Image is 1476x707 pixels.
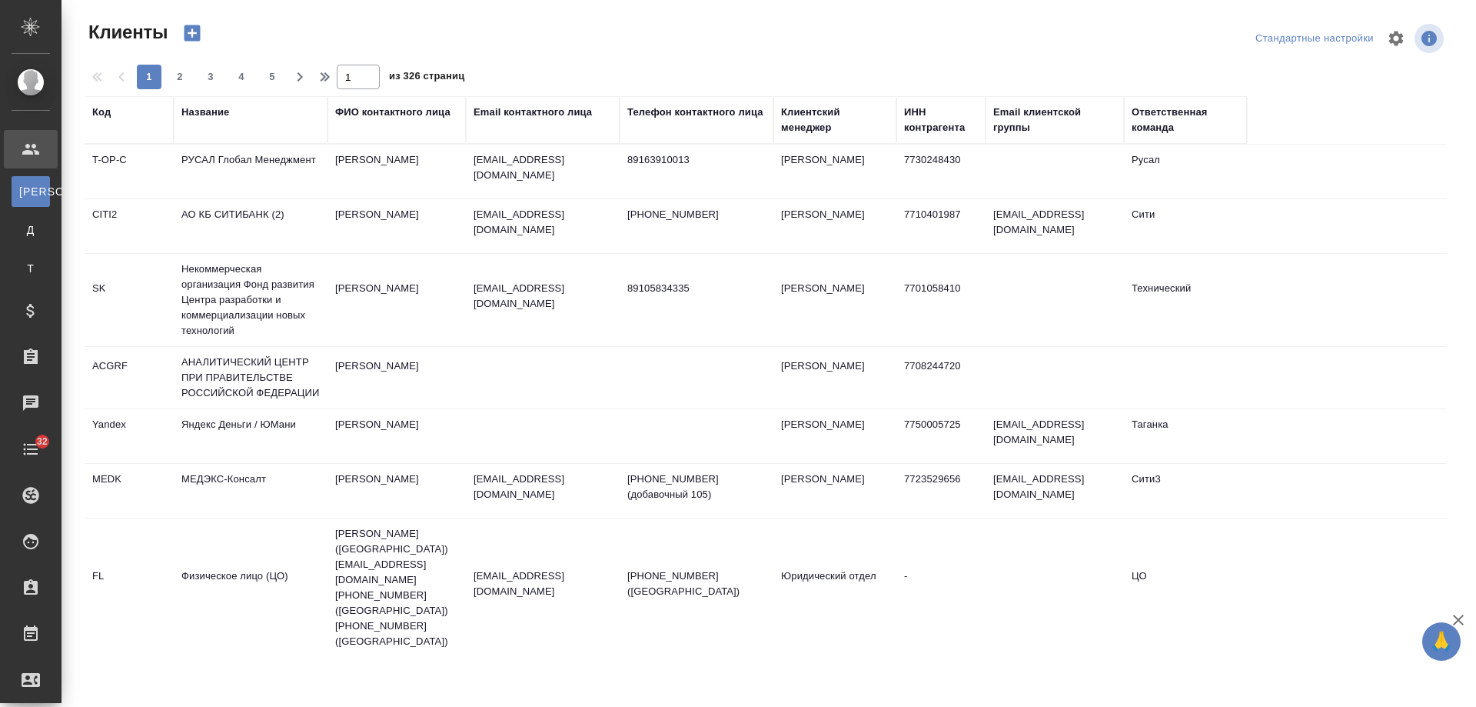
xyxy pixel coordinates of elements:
td: Сити3 [1124,464,1247,518]
td: [PERSON_NAME] ([GEOGRAPHIC_DATA]) [EMAIL_ADDRESS][DOMAIN_NAME] [PHONE_NUMBER] ([GEOGRAPHIC_DATA])... [327,519,466,657]
button: 2 [168,65,192,89]
span: 3 [198,69,223,85]
a: Т [12,253,50,284]
div: Email контактного лица [474,105,592,120]
div: Код [92,105,111,120]
div: Название [181,105,229,120]
span: Посмотреть информацию [1414,24,1447,53]
td: SK [85,273,174,327]
td: [PERSON_NAME] [773,273,896,327]
td: [PERSON_NAME] [773,409,896,463]
div: Клиентский менеджер [781,105,889,135]
span: из 326 страниц [389,67,464,89]
td: MEDK [85,464,174,518]
button: 3 [198,65,223,89]
td: - [896,561,986,615]
span: 2 [168,69,192,85]
span: Клиенты [85,20,168,45]
p: [EMAIL_ADDRESS][DOMAIN_NAME] [474,207,612,238]
td: [PERSON_NAME] [327,273,466,327]
p: 89163910013 [627,152,766,168]
td: АНАЛИТИЧЕСКИЙ ЦЕНТР ПРИ ПРАВИТЕЛЬСТВЕ РОССИЙСКОЙ ФЕДЕРАЦИИ [174,347,327,409]
p: [EMAIL_ADDRESS][DOMAIN_NAME] [474,281,612,312]
td: Русал [1124,145,1247,198]
td: 7710401987 [896,199,986,253]
p: [PHONE_NUMBER] (добавочный 105) [627,472,766,502]
div: Email клиентской группы [993,105,1116,135]
td: [PERSON_NAME] [327,145,466,198]
td: [EMAIL_ADDRESS][DOMAIN_NAME] [986,409,1124,463]
span: Настроить таблицу [1378,20,1414,57]
td: [PERSON_NAME] [327,199,466,253]
td: ACGRF [85,351,174,405]
span: 4 [229,69,254,85]
div: ИНН контрагента [904,105,978,135]
td: 7730248430 [896,145,986,198]
button: Создать [174,20,211,46]
td: Yandex [85,409,174,463]
span: Т [19,261,42,276]
p: [EMAIL_ADDRESS][DOMAIN_NAME] [474,472,612,502]
td: Таганка [1124,409,1247,463]
button: 🙏 [1422,622,1461,661]
td: Сити [1124,199,1247,253]
span: 32 [28,434,57,449]
td: [PERSON_NAME] [327,409,466,463]
p: [EMAIL_ADDRESS][DOMAIN_NAME] [474,569,612,599]
td: [EMAIL_ADDRESS][DOMAIN_NAME] [986,464,1124,518]
td: Некоммерческая организация Фонд развития Центра разработки и коммерциализации новых технологий [174,254,327,346]
td: 7708244720 [896,351,986,405]
td: CITI2 [85,199,174,253]
div: Телефон контактного лица [627,105,763,120]
p: [EMAIL_ADDRESS][DOMAIN_NAME] [474,152,612,183]
div: Ответственная команда [1132,105,1239,135]
p: [PHONE_NUMBER] [627,207,766,222]
a: [PERSON_NAME] [12,176,50,207]
p: [PHONE_NUMBER] ([GEOGRAPHIC_DATA]) [627,569,766,599]
td: Физическое лицо (ЦО) [174,561,327,615]
td: T-OP-C [85,145,174,198]
td: 7723529656 [896,464,986,518]
td: 7701058410 [896,273,986,327]
button: 4 [229,65,254,89]
td: МЕДЭКС-Консалт [174,464,327,518]
td: АО КБ СИТИБАНК (2) [174,199,327,253]
span: [PERSON_NAME] [19,184,42,199]
a: Д [12,215,50,245]
span: Д [19,222,42,238]
td: РУСАЛ Глобал Менеджмент [174,145,327,198]
span: 🙏 [1428,625,1454,658]
td: Технический [1124,273,1247,327]
td: 7750005725 [896,409,986,463]
td: Яндекс Деньги / ЮМани [174,409,327,463]
td: Юридический отдел [773,561,896,615]
div: ФИО контактного лица [335,105,450,120]
td: [PERSON_NAME] [773,145,896,198]
div: split button [1252,27,1378,51]
td: [PERSON_NAME] [327,464,466,518]
td: [PERSON_NAME] [773,351,896,405]
a: 32 [4,430,58,469]
td: [EMAIL_ADDRESS][DOMAIN_NAME] [986,199,1124,253]
td: FL [85,561,174,615]
button: 5 [260,65,284,89]
td: [PERSON_NAME] [773,199,896,253]
p: 89105834335 [627,281,766,296]
td: [PERSON_NAME] [773,464,896,518]
td: [PERSON_NAME] [327,351,466,405]
span: 5 [260,69,284,85]
td: ЦО [1124,561,1247,615]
